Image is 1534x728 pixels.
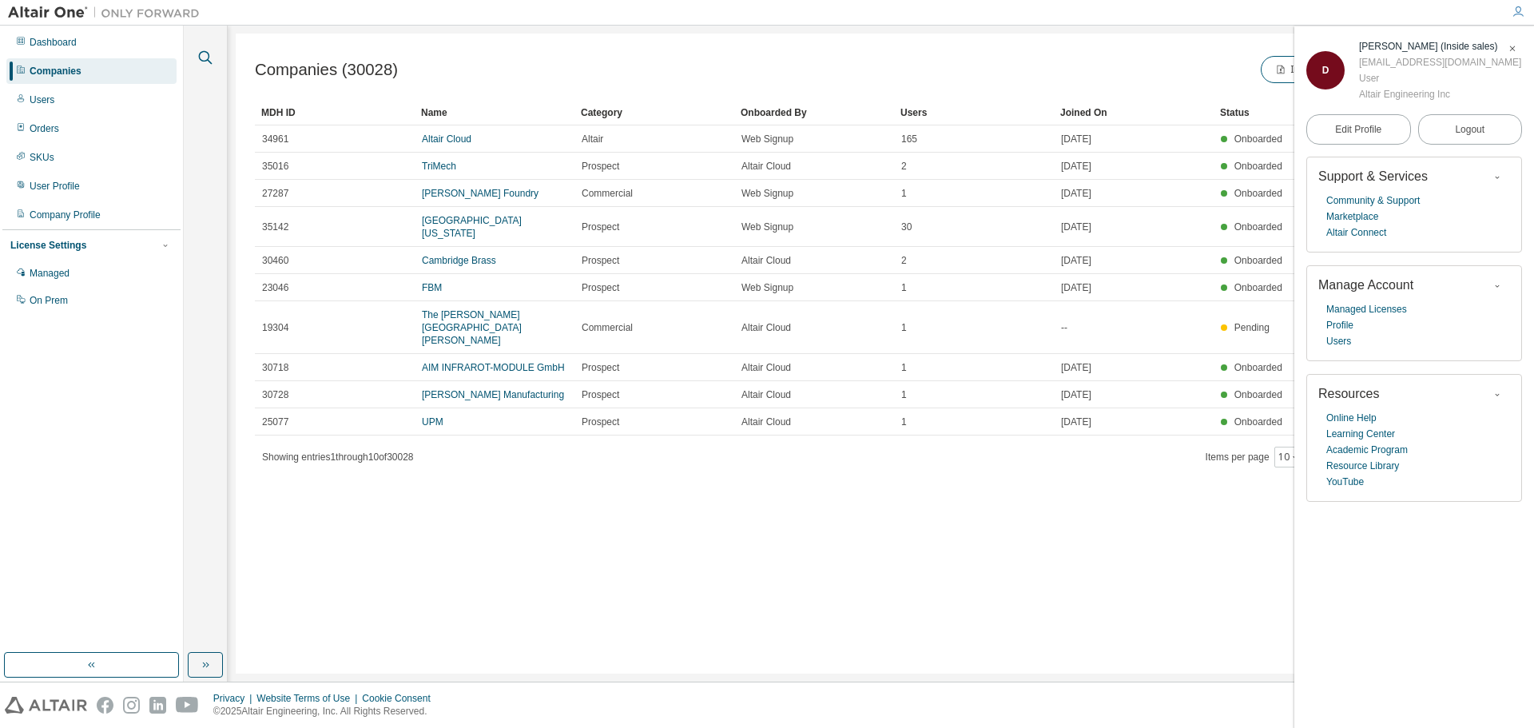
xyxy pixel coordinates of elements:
a: UPM [422,416,443,428]
a: YouTube [1326,474,1364,490]
img: youtube.svg [176,697,199,714]
span: D [1322,65,1329,76]
span: 25077 [262,416,288,428]
span: [DATE] [1061,416,1091,428]
span: [DATE] [1061,160,1091,173]
span: Onboarded [1234,362,1282,373]
div: [EMAIL_ADDRESS][DOMAIN_NAME] [1359,54,1521,70]
button: Import from MDH [1261,56,1385,83]
span: 35016 [262,160,288,173]
a: Online Help [1326,410,1377,426]
img: Altair One [8,5,208,21]
span: [DATE] [1061,221,1091,233]
div: Donna Simpson (Inside sales) [1359,38,1521,54]
img: altair_logo.svg [5,697,87,714]
a: FBM [422,282,442,293]
img: facebook.svg [97,697,113,714]
span: [DATE] [1061,187,1091,200]
span: Onboarded [1234,161,1282,172]
span: 1 [901,321,907,334]
span: Prospect [582,416,619,428]
span: Onboarded [1234,389,1282,400]
div: Onboarded By [741,100,888,125]
span: Edit Profile [1335,123,1381,136]
a: Managed Licenses [1326,301,1407,317]
span: Altair Cloud [741,254,791,267]
div: Status [1220,100,1411,125]
img: linkedin.svg [149,697,166,714]
div: On Prem [30,294,68,307]
span: Onboarded [1234,282,1282,293]
div: User [1359,70,1521,86]
span: 165 [901,133,917,145]
span: Prospect [582,254,619,267]
span: 1 [901,416,907,428]
span: 34961 [262,133,288,145]
span: Prospect [582,281,619,294]
span: 1 [901,187,907,200]
span: Logout [1455,121,1484,137]
a: Cambridge Brass [422,255,496,266]
div: Website Terms of Use [256,692,362,705]
a: Profile [1326,317,1353,333]
span: 30 [901,221,912,233]
a: Users [1326,333,1351,349]
img: instagram.svg [123,697,140,714]
span: Onboarded [1234,255,1282,266]
span: Onboarded [1234,416,1282,428]
div: Companies [30,65,81,78]
div: Joined On [1060,100,1207,125]
span: Showing entries 1 through 10 of 30028 [262,452,414,463]
a: Community & Support [1326,193,1420,209]
span: Altair Cloud [741,388,791,401]
a: [GEOGRAPHIC_DATA][US_STATE] [422,215,522,239]
div: Privacy [213,692,256,705]
span: Commercial [582,187,633,200]
span: Prospect [582,388,619,401]
span: [DATE] [1061,133,1091,145]
span: 2 [901,160,907,173]
span: Web Signup [741,221,793,233]
span: Manage Account [1318,278,1413,292]
span: Pending [1234,322,1270,333]
span: Prospect [582,221,619,233]
span: Altair Cloud [741,160,791,173]
span: Web Signup [741,281,793,294]
a: Learning Center [1326,426,1395,442]
span: Prospect [582,160,619,173]
div: Dashboard [30,36,77,49]
span: [DATE] [1061,388,1091,401]
span: 30718 [262,361,288,374]
a: [PERSON_NAME] Manufacturing [422,389,564,400]
div: Cookie Consent [362,692,439,705]
a: [PERSON_NAME] Foundry [422,188,538,199]
a: Edit Profile [1306,114,1411,145]
div: SKUs [30,151,54,164]
div: Users [30,93,54,106]
span: 19304 [262,321,288,334]
span: [DATE] [1061,281,1091,294]
span: Items per page [1206,447,1304,467]
div: MDH ID [261,100,408,125]
span: Altair Cloud [741,361,791,374]
div: Company Profile [30,209,101,221]
span: Companies (30028) [255,61,398,79]
span: 30728 [262,388,288,401]
span: Onboarded [1234,133,1282,145]
div: Managed [30,267,70,280]
div: Users [900,100,1047,125]
a: Altair Connect [1326,225,1386,241]
a: AIM INFRAROT-MODULE GmbH [422,362,565,373]
div: Orders [30,122,59,135]
span: 1 [901,281,907,294]
span: 1 [901,388,907,401]
a: Academic Program [1326,442,1408,458]
div: Name [421,100,568,125]
span: Web Signup [741,187,793,200]
span: Onboarded [1234,221,1282,233]
span: 2 [901,254,907,267]
span: 30460 [262,254,288,267]
a: Marketplace [1326,209,1378,225]
span: Web Signup [741,133,793,145]
span: Commercial [582,321,633,334]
